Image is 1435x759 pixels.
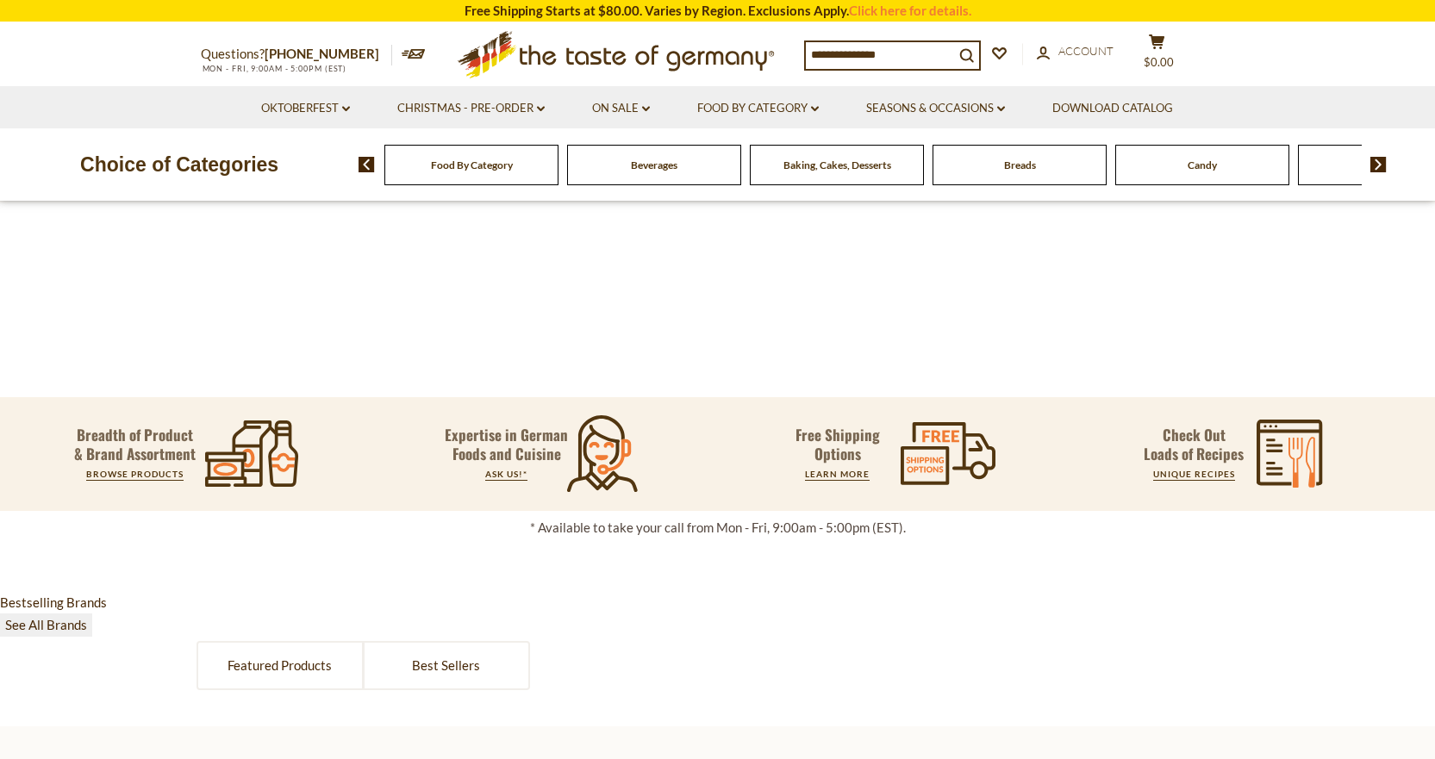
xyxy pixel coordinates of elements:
p: Breadth of Product & Brand Assortment [74,426,196,463]
a: Beverages [631,159,677,171]
p: Check Out Loads of Recipes [1144,426,1244,463]
a: Best Sellers [365,643,528,688]
a: Food By Category [431,159,513,171]
img: next arrow [1370,157,1387,172]
p: Free Shipping Options [781,426,895,463]
a: On Sale [592,99,650,118]
img: previous arrow [359,157,375,172]
a: [PHONE_NUMBER] [265,46,379,61]
a: Oktoberfest [261,99,350,118]
p: Questions? [201,43,392,65]
a: Featured Products [198,643,362,688]
a: Download Catalog [1052,99,1173,118]
a: UNIQUE RECIPES [1153,469,1235,479]
p: Expertise in German Foods and Cuisine [445,426,569,463]
a: Seasons & Occasions [866,99,1005,118]
button: $0.00 [1132,34,1183,77]
span: $0.00 [1144,55,1174,69]
a: Account [1037,42,1114,61]
a: Christmas - PRE-ORDER [397,99,545,118]
span: MON - FRI, 9:00AM - 5:00PM (EST) [201,64,347,73]
a: Breads [1004,159,1036,171]
a: ASK US!* [485,469,527,479]
span: Account [1058,44,1114,58]
a: Baking, Cakes, Desserts [783,159,891,171]
a: LEARN MORE [805,469,870,479]
a: Click here for details. [849,3,971,18]
a: BROWSE PRODUCTS [86,469,184,479]
a: Food By Category [697,99,819,118]
a: Candy [1188,159,1217,171]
